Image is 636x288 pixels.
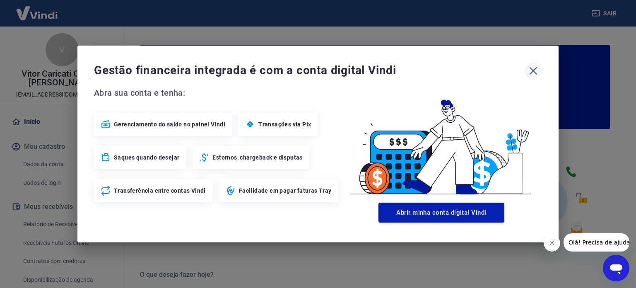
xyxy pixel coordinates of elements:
span: Transações via Pix [258,120,311,128]
iframe: Botão para abrir a janela de mensagens [603,255,629,281]
span: Gerenciamento do saldo no painel Vindi [114,120,225,128]
iframe: Mensagem da empresa [564,233,629,252]
button: Abrir minha conta digital Vindi [378,203,504,223]
span: Estornos, chargeback e disputas [212,153,302,162]
span: Transferência entre contas Vindi [114,186,206,195]
img: Good Billing [341,86,542,199]
span: Abra sua conta e tenha: [94,86,341,99]
span: Olá! Precisa de ajuda? [5,6,70,12]
span: Gestão financeira integrada é com a conta digital Vindi [94,62,525,79]
span: Saques quando desejar [114,153,179,162]
span: Facilidade em pagar faturas Tray [239,186,332,195]
iframe: Fechar mensagem [544,235,560,252]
